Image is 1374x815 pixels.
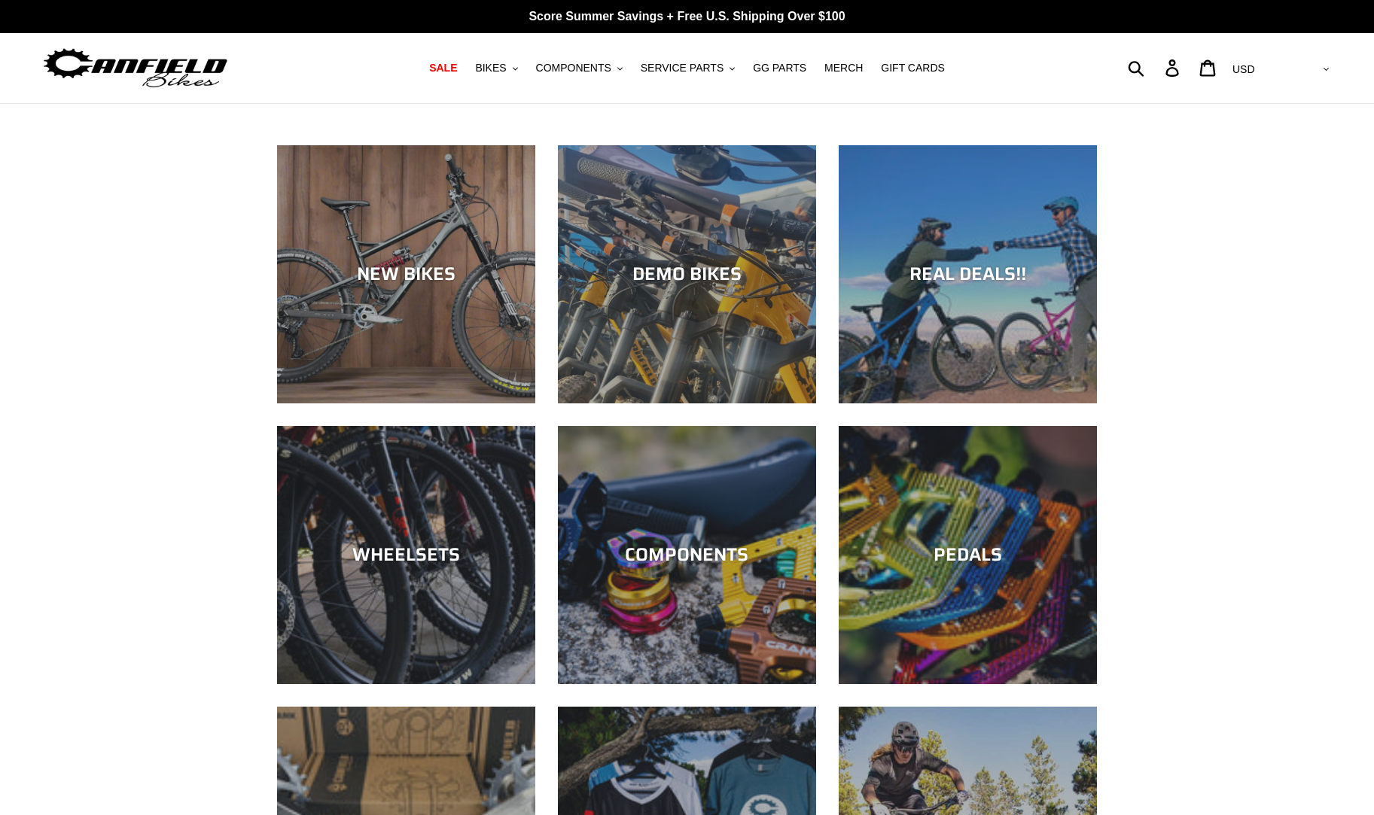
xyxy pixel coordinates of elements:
a: GG PARTS [745,58,814,78]
div: COMPONENTS [558,544,816,566]
span: COMPONENTS [536,62,611,75]
div: NEW BIKES [277,263,535,285]
span: GG PARTS [753,62,806,75]
input: Search [1136,51,1174,84]
a: REAL DEALS!! [839,145,1097,403]
div: WHEELSETS [277,544,535,566]
button: COMPONENTS [529,58,630,78]
img: Canfield Bikes [41,44,230,92]
a: WHEELSETS [277,426,535,684]
span: MERCH [824,62,863,75]
div: REAL DEALS!! [839,263,1097,285]
a: MERCH [817,58,870,78]
div: DEMO BIKES [558,263,816,285]
button: BIKES [468,58,525,78]
a: SALE [422,58,465,78]
button: SERVICE PARTS [633,58,742,78]
a: DEMO BIKES [558,145,816,403]
a: GIFT CARDS [873,58,952,78]
span: BIKES [475,62,506,75]
a: PEDALS [839,426,1097,684]
a: NEW BIKES [277,145,535,403]
span: SERVICE PARTS [641,62,724,75]
div: PEDALS [839,544,1097,566]
span: GIFT CARDS [881,62,945,75]
a: COMPONENTS [558,426,816,684]
span: SALE [429,62,457,75]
